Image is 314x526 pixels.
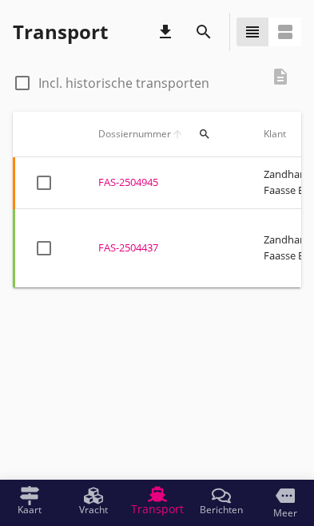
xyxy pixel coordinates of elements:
[125,480,189,523] a: Transport
[171,128,184,140] i: arrow_upward
[13,19,108,45] div: Transport
[189,480,253,523] a: Berichten
[300,128,313,140] i: search
[200,505,243,515] span: Berichten
[98,127,171,141] span: Dossiernummer
[98,175,225,191] div: FAS-2504945
[276,486,295,505] i: more
[243,22,262,42] i: view_headline
[79,505,108,515] span: Vracht
[131,504,184,515] span: Transport
[194,22,213,42] i: search
[18,505,42,515] span: Kaart
[198,128,211,140] i: search
[98,240,225,256] div: FAS-2504437
[62,480,125,523] a: Vracht
[273,508,297,518] span: Meer
[38,75,209,91] label: Incl. historische transporten
[276,22,295,42] i: view_agenda
[156,22,175,42] i: download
